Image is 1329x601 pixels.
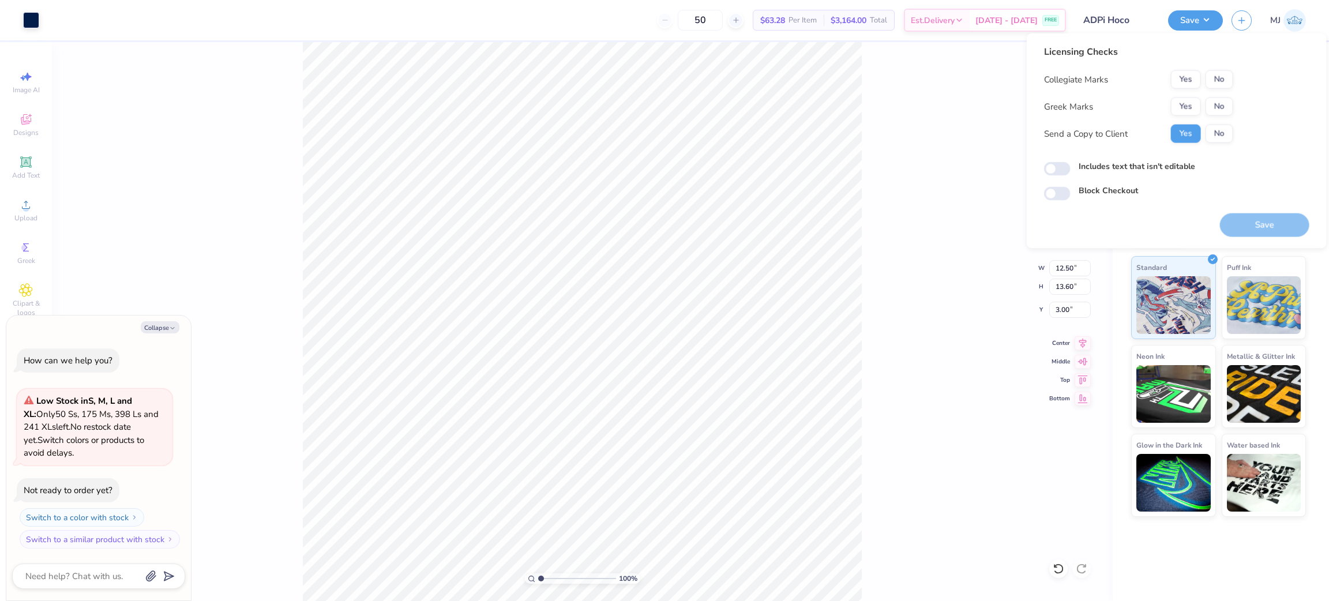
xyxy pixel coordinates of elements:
div: Licensing Checks [1044,45,1233,59]
span: Clipart & logos [6,299,46,317]
img: Switch to a similar product with stock [167,536,174,543]
img: Glow in the Dark Ink [1136,454,1211,512]
label: Includes text that isn't editable [1079,160,1195,172]
span: Neon Ink [1136,350,1165,362]
div: How can we help you? [24,355,112,366]
button: Switch to a color with stock [20,508,144,527]
img: Puff Ink [1227,276,1301,334]
span: Bottom [1049,395,1070,403]
span: FREE [1045,16,1057,24]
img: Mark Joshua Mullasgo [1283,9,1306,32]
button: No [1206,125,1233,143]
span: Greek [17,256,35,265]
img: Switch to a color with stock [131,514,138,521]
span: Water based Ink [1227,439,1280,451]
span: Designs [13,128,39,137]
span: Middle [1049,358,1070,366]
span: $3,164.00 [831,14,866,27]
span: Total [870,14,887,27]
label: Block Checkout [1079,185,1138,197]
img: Standard [1136,276,1211,334]
span: Glow in the Dark Ink [1136,439,1202,451]
strong: Low Stock in S, M, L and XL : [24,395,132,420]
input: Untitled Design [1075,9,1159,32]
span: Per Item [789,14,817,27]
div: Send a Copy to Client [1044,127,1128,140]
span: Standard [1136,261,1167,273]
span: Puff Ink [1227,261,1251,273]
span: [DATE] - [DATE] [975,14,1038,27]
span: Top [1049,376,1070,384]
img: Neon Ink [1136,365,1211,423]
div: Greek Marks [1044,100,1093,113]
button: Switch to a similar product with stock [20,530,180,549]
span: Center [1049,339,1070,347]
div: Collegiate Marks [1044,73,1108,86]
span: Metallic & Glitter Ink [1227,350,1295,362]
a: MJ [1270,9,1306,32]
span: MJ [1270,14,1281,27]
button: Save [1168,10,1223,31]
input: – – [678,10,723,31]
span: Est. Delivery [911,14,955,27]
button: Yes [1171,125,1201,143]
span: Only 50 Ss, 175 Ms, 398 Ls and 241 XLs left. Switch colors or products to avoid delays. [24,395,159,459]
button: No [1206,97,1233,116]
span: Upload [14,213,37,223]
span: $63.28 [760,14,785,27]
button: Yes [1171,97,1201,116]
button: Yes [1171,70,1201,89]
button: No [1206,70,1233,89]
img: Water based Ink [1227,454,1301,512]
img: Metallic & Glitter Ink [1227,365,1301,423]
button: Collapse [141,321,179,333]
span: Add Text [12,171,40,180]
div: Not ready to order yet? [24,484,112,496]
span: No restock date yet. [24,421,131,446]
span: Image AI [13,85,40,95]
span: 100 % [619,573,637,584]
